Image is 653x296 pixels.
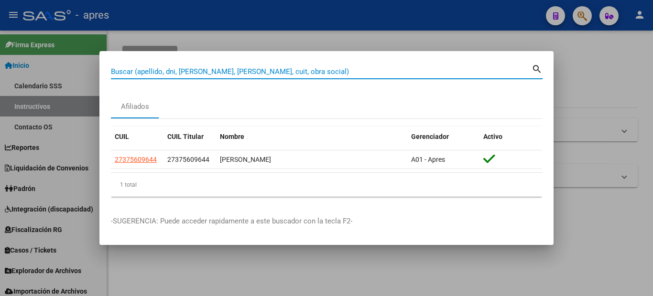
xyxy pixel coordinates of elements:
[111,216,542,227] p: -SUGERENCIA: Puede acceder rapidamente a este buscador con la tecla F2-
[216,127,407,147] datatable-header-cell: Nombre
[411,156,445,163] span: A01 - Apres
[479,127,542,147] datatable-header-cell: Activo
[411,133,449,140] span: Gerenciador
[483,133,502,140] span: Activo
[167,133,204,140] span: CUIL Titular
[620,264,643,286] iframe: Intercom live chat
[163,127,216,147] datatable-header-cell: CUIL Titular
[220,154,403,165] div: [PERSON_NAME]
[167,156,209,163] span: 27375609644
[111,173,542,197] div: 1 total
[121,101,149,112] div: Afiliados
[115,133,129,140] span: CUIL
[532,63,543,74] mat-icon: search
[407,127,479,147] datatable-header-cell: Gerenciador
[220,133,244,140] span: Nombre
[111,127,163,147] datatable-header-cell: CUIL
[115,156,157,163] span: 27375609644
